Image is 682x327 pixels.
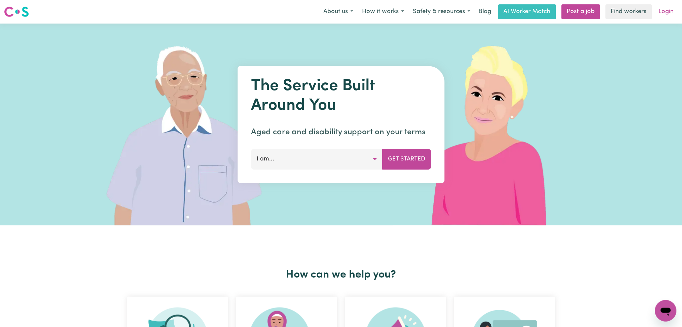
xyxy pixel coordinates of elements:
[4,6,29,18] img: Careseekers logo
[606,4,652,19] a: Find workers
[251,77,431,115] h1: The Service Built Around You
[358,5,408,19] button: How it works
[4,4,29,20] a: Careseekers logo
[655,4,678,19] a: Login
[123,268,559,281] h2: How can we help you?
[251,126,431,138] p: Aged care and disability support on your terms
[655,300,677,322] iframe: Button to launch messaging window
[382,149,431,169] button: Get Started
[251,149,383,169] button: I am...
[319,5,358,19] button: About us
[562,4,600,19] a: Post a job
[408,5,475,19] button: Safety & resources
[498,4,556,19] a: AI Worker Match
[475,4,496,19] a: Blog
